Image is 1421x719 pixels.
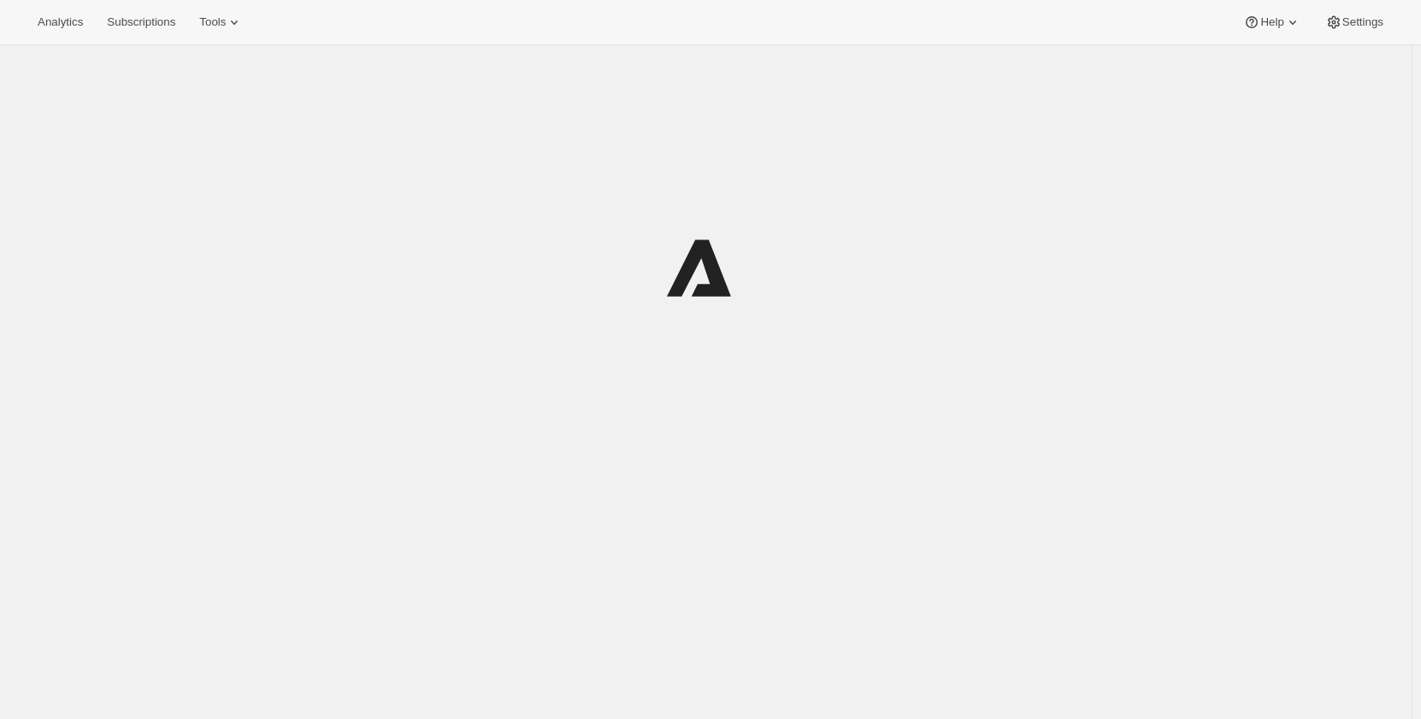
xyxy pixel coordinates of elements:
button: Help [1233,10,1311,34]
span: Settings [1342,15,1383,29]
button: Settings [1315,10,1394,34]
button: Subscriptions [97,10,186,34]
button: Tools [189,10,253,34]
span: Tools [199,15,226,29]
span: Subscriptions [107,15,175,29]
span: Help [1260,15,1283,29]
button: Analytics [27,10,93,34]
span: Analytics [38,15,83,29]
